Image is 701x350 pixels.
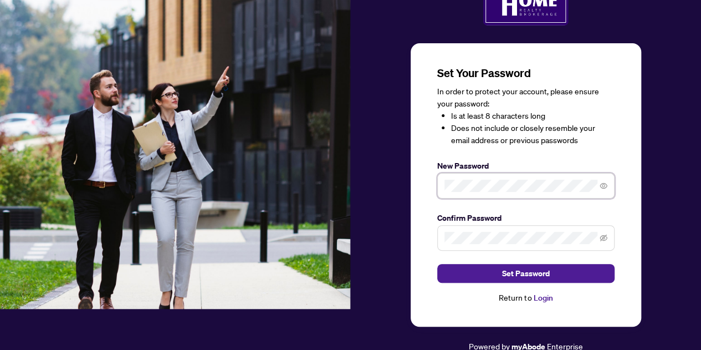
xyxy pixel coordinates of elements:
label: New Password [437,160,615,172]
button: Set Password [437,264,615,283]
div: Return to [437,292,615,305]
span: Set Password [502,265,550,282]
h3: Set Your Password [437,65,615,81]
span: eye-invisible [600,234,607,242]
label: Confirm Password [437,212,615,224]
div: In order to protect your account, please ensure your password: [437,85,615,146]
span: eye [600,182,607,190]
li: Is at least 8 characters long [451,110,615,122]
a: Login [533,293,552,303]
li: Does not include or closely resemble your email address or previous passwords [451,122,615,146]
